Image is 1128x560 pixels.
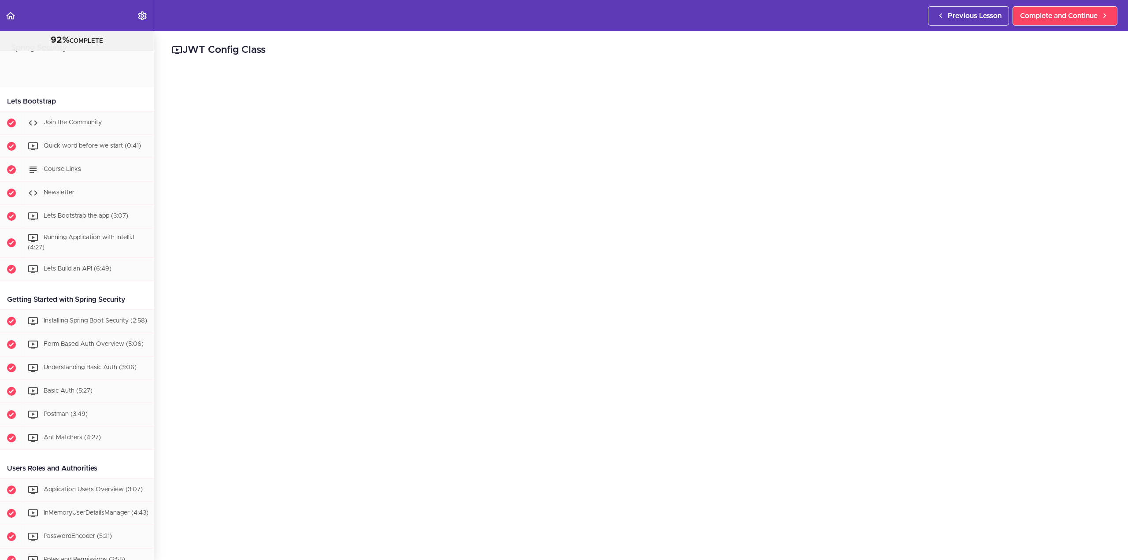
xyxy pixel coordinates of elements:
div: COMPLETE [11,35,143,46]
span: Lets Build an API (6:49) [44,266,111,272]
span: Join the Community [44,119,102,126]
span: Quick word before we start (0:41) [44,143,141,149]
a: Previous Lesson [928,6,1009,26]
span: Form Based Auth Overview (5:06) [44,341,144,347]
h2: JWT Config Class [172,43,1110,58]
span: Lets Bootstrap the app (3:07) [44,213,128,219]
span: Previous Lesson [948,11,1002,21]
svg: Back to course curriculum [5,11,16,21]
span: Running Application with IntelliJ (4:27) [28,234,134,251]
a: Complete and Continue [1013,6,1117,26]
span: Complete and Continue [1020,11,1098,21]
span: Installing Spring Boot Security (2:58) [44,318,147,324]
span: InMemoryUserDetailsManager (4:43) [44,510,148,516]
svg: Settings Menu [137,11,148,21]
span: 92% [51,36,70,45]
span: Course Links [44,166,81,172]
span: PasswordEncoder (5:21) [44,533,112,539]
span: Understanding Basic Auth (3:06) [44,364,137,371]
span: Ant Matchers (4:27) [44,434,101,441]
span: Newsletter [44,189,74,196]
span: Basic Auth (5:27) [44,388,93,394]
span: Application Users Overview (3:07) [44,486,143,493]
span: Postman (3:49) [44,411,88,417]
